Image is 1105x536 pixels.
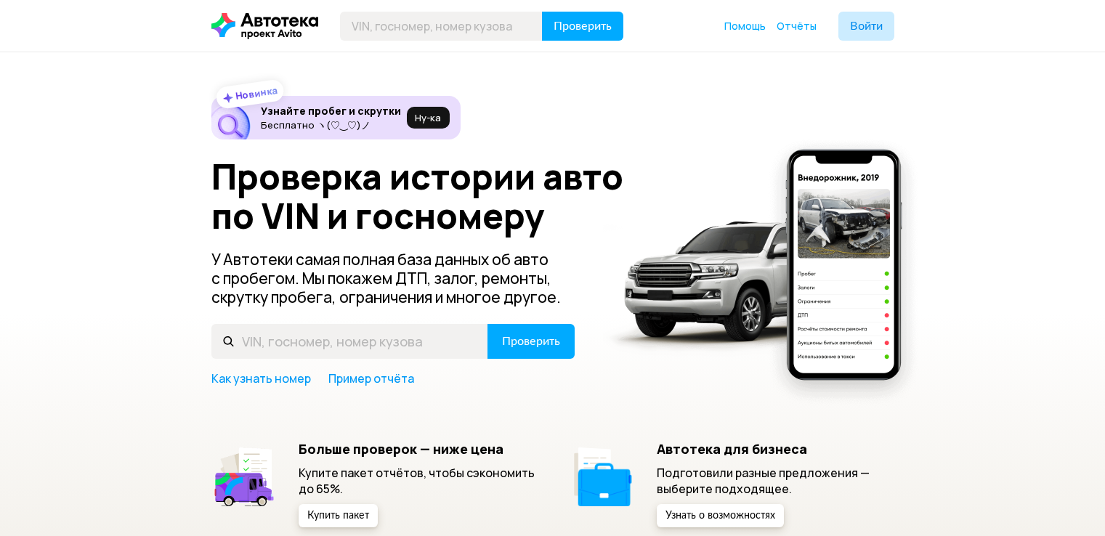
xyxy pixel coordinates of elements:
[657,465,894,497] p: Подготовили разные предложения — выберите подходящее.
[777,19,817,33] a: Отчёты
[261,105,401,118] h6: Узнайте пробег и скрутки
[299,465,536,497] p: Купите пакет отчётов, чтобы сэкономить до 65%.
[502,336,560,347] span: Проверить
[340,12,543,41] input: VIN, госномер, номер кузова
[299,441,536,457] h5: Больше проверок — ниже цена
[542,12,623,41] button: Проверить
[415,112,441,123] span: Ну‑ка
[665,511,775,521] span: Узнать о возможностях
[211,250,576,306] p: У Автотеки самая полная база данных об авто с пробегом. Мы покажем ДТП, залог, ремонты, скрутку п...
[211,370,311,386] a: Как узнать номер
[850,20,883,32] span: Войти
[554,20,612,32] span: Проверить
[487,324,575,359] button: Проверить
[211,324,488,359] input: VIN, госномер, номер кузова
[657,504,784,527] button: Узнать о возможностях
[234,84,278,102] strong: Новинка
[724,19,766,33] a: Помощь
[261,119,401,131] p: Бесплатно ヽ(♡‿♡)ノ
[299,504,378,527] button: Купить пакет
[328,370,414,386] a: Пример отчёта
[307,511,369,521] span: Купить пакет
[211,157,645,235] h1: Проверка истории авто по VIN и госномеру
[657,441,894,457] h5: Автотека для бизнеса
[838,12,894,41] button: Войти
